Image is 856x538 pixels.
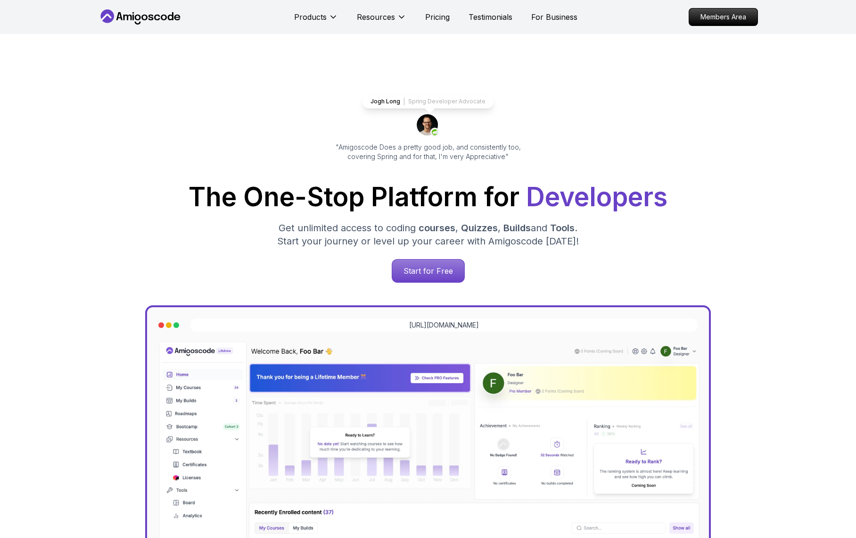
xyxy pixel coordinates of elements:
[106,184,750,210] h1: The One-Stop Platform for
[526,181,667,212] span: Developers
[294,11,327,23] p: Products
[550,222,575,234] span: Tools
[322,143,534,161] p: "Amigoscode Does a pretty good job, and consistently too, covering Spring and for that, I'm very ...
[417,114,439,137] img: josh long
[294,11,338,30] button: Products
[689,8,758,26] a: Members Area
[392,259,465,283] a: Start for Free
[357,11,395,23] p: Resources
[469,11,512,23] a: Testimonials
[392,260,464,282] p: Start for Free
[689,8,757,25] p: Members Area
[370,98,400,105] p: Jogh Long
[531,11,577,23] a: For Business
[425,11,450,23] a: Pricing
[461,222,498,234] span: Quizzes
[503,222,531,234] span: Builds
[270,221,586,248] p: Get unlimited access to coding , , and . Start your journey or level up your career with Amigosco...
[409,320,479,330] a: [URL][DOMAIN_NAME]
[408,98,486,105] p: Spring Developer Advocate
[357,11,406,30] button: Resources
[419,222,455,234] span: courses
